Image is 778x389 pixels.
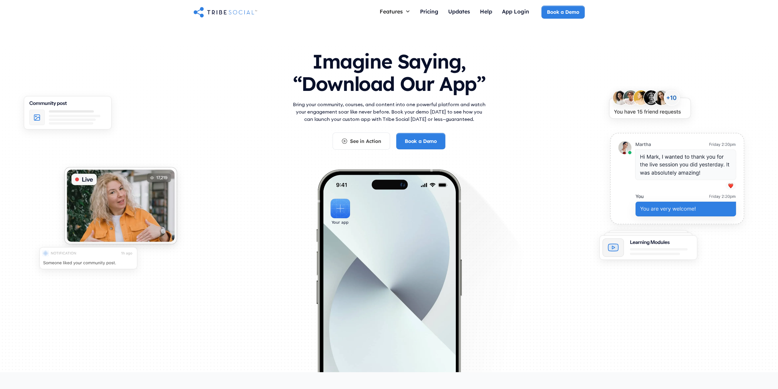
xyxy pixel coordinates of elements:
img: An illustration of Live video [54,160,187,257]
div: Features [380,8,403,15]
img: An illustration of push notification [31,241,146,279]
div: Features [375,6,415,17]
div: Updates [448,8,470,15]
a: App Login [497,6,534,19]
p: Bring your community, courses, and content into one powerful platform and watch your engagement s... [291,101,487,123]
a: Book a Demo [541,6,584,18]
img: An illustration of chat [599,125,755,238]
div: Your app [332,219,348,226]
div: Pricing [420,8,438,15]
a: See in Action [333,133,390,150]
img: An illustration of Learning Modules [591,226,706,270]
div: See in Action [350,138,381,144]
a: Book a Demo [396,133,445,149]
div: App Login [502,8,529,15]
a: Pricing [415,6,443,19]
img: An illustration of New friends requests [599,83,700,131]
a: home [194,6,257,18]
img: An illustration of Community Feed [16,90,120,140]
h1: Imagine Saying, “Download Our App” [291,44,487,98]
a: Updates [443,6,475,19]
a: Help [475,6,497,19]
div: Help [480,8,492,15]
